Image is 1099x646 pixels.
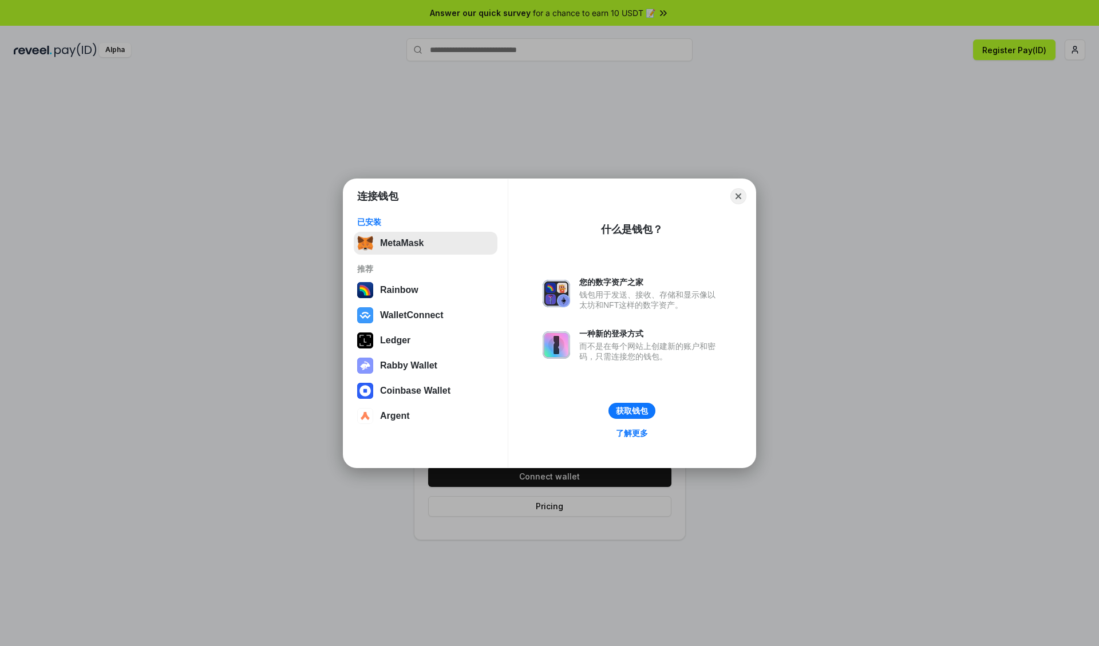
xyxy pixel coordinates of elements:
[380,335,410,346] div: Ledger
[354,379,497,402] button: Coinbase Wallet
[609,426,655,441] a: 了解更多
[543,280,570,307] img: svg+xml,%3Csvg%20xmlns%3D%22http%3A%2F%2Fwww.w3.org%2F2000%2Fsvg%22%20fill%3D%22none%22%20viewBox...
[380,360,437,371] div: Rabby Wallet
[380,238,424,248] div: MetaMask
[616,406,648,416] div: 获取钱包
[357,358,373,374] img: svg+xml,%3Csvg%20xmlns%3D%22http%3A%2F%2Fwww.w3.org%2F2000%2Fsvg%22%20fill%3D%22none%22%20viewBox...
[357,282,373,298] img: svg+xml,%3Csvg%20width%3D%22120%22%20height%3D%22120%22%20viewBox%3D%220%200%20120%20120%22%20fil...
[357,408,373,424] img: svg+xml,%3Csvg%20width%3D%2228%22%20height%3D%2228%22%20viewBox%3D%220%200%2028%2028%22%20fill%3D...
[543,331,570,359] img: svg+xml,%3Csvg%20xmlns%3D%22http%3A%2F%2Fwww.w3.org%2F2000%2Fsvg%22%20fill%3D%22none%22%20viewBox...
[354,329,497,352] button: Ledger
[357,307,373,323] img: svg+xml,%3Csvg%20width%3D%2228%22%20height%3D%2228%22%20viewBox%3D%220%200%2028%2028%22%20fill%3D...
[616,428,648,438] div: 了解更多
[380,285,418,295] div: Rainbow
[579,341,721,362] div: 而不是在每个网站上创建新的账户和密码，只需连接您的钱包。
[730,188,746,204] button: Close
[380,386,450,396] div: Coinbase Wallet
[579,328,721,339] div: 一种新的登录方式
[354,279,497,302] button: Rainbow
[380,411,410,421] div: Argent
[357,383,373,399] img: svg+xml,%3Csvg%20width%3D%2228%22%20height%3D%2228%22%20viewBox%3D%220%200%2028%2028%22%20fill%3D...
[357,217,494,227] div: 已安装
[608,403,655,419] button: 获取钱包
[357,235,373,251] img: svg+xml,%3Csvg%20fill%3D%22none%22%20height%3D%2233%22%20viewBox%3D%220%200%2035%2033%22%20width%...
[354,354,497,377] button: Rabby Wallet
[601,223,663,236] div: 什么是钱包？
[380,310,444,320] div: WalletConnect
[357,264,494,274] div: 推荐
[354,304,497,327] button: WalletConnect
[354,405,497,427] button: Argent
[579,290,721,310] div: 钱包用于发送、接收、存储和显示像以太坊和NFT这样的数字资产。
[579,277,721,287] div: 您的数字资产之家
[354,232,497,255] button: MetaMask
[357,189,398,203] h1: 连接钱包
[357,332,373,348] img: svg+xml,%3Csvg%20xmlns%3D%22http%3A%2F%2Fwww.w3.org%2F2000%2Fsvg%22%20width%3D%2228%22%20height%3...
